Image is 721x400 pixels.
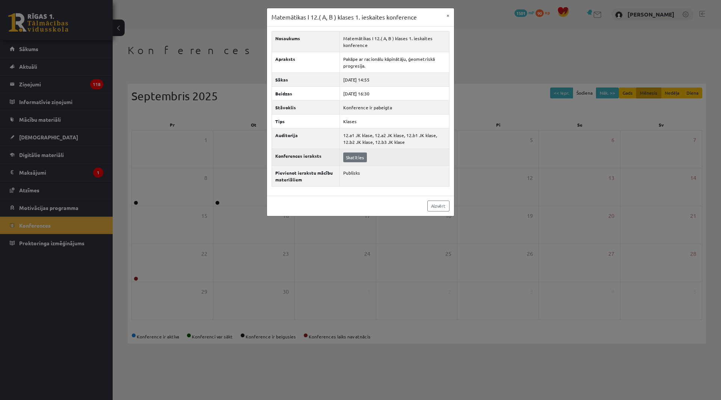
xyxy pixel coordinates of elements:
button: × [442,8,454,23]
th: Stāvoklis [272,100,340,114]
th: Beidzas [272,86,340,100]
th: Tips [272,114,340,128]
h3: Matemātikas I 12.( A, B ) klases 1. ieskaites konference [272,13,417,22]
td: Pakāpe ar racionālu kāpinātāju, ģeometriskā progresija. [339,52,449,72]
th: Apraksts [272,52,340,72]
th: Sākas [272,72,340,86]
a: Skatīties [343,152,367,162]
th: Nosaukums [272,31,340,52]
td: 12.a1 JK klase, 12.a2 JK klase, 12.b1 JK klase, 12.b2 JK klase, 12.b3 JK klase [339,128,449,149]
td: [DATE] 14:55 [339,72,449,86]
td: Matemātikas I 12.( A, B ) klases 1. ieskaites konference [339,31,449,52]
a: Aizvērt [427,201,449,211]
td: Publisks [339,166,449,186]
td: Klases [339,114,449,128]
th: Pievienot ierakstu mācību materiāliem [272,166,340,186]
th: Auditorija [272,128,340,149]
td: Konference ir pabeigta [339,100,449,114]
th: Konferences ieraksts [272,149,340,166]
td: [DATE] 16:30 [339,86,449,100]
